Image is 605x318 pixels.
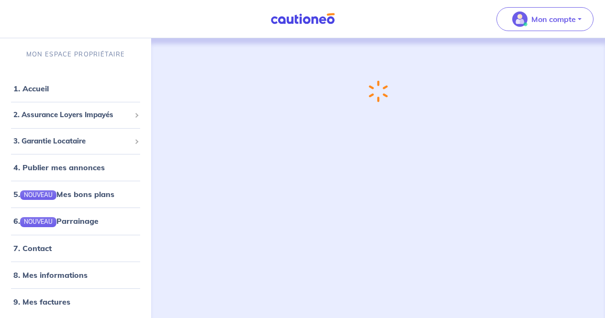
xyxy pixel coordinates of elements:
[496,7,594,31] button: illu_account_valid_menu.svgMon compte
[4,106,147,124] div: 2. Assurance Loyers Impayés
[13,110,131,121] span: 2. Assurance Loyers Impayés
[13,84,49,93] a: 1. Accueil
[531,13,576,25] p: Mon compte
[365,78,391,105] img: loading-spinner
[512,11,528,27] img: illu_account_valid_menu.svg
[267,13,339,25] img: Cautioneo
[4,158,147,177] div: 4. Publier mes annonces
[13,270,88,280] a: 8. Mes informations
[26,50,125,59] p: MON ESPACE PROPRIÉTAIRE
[4,292,147,311] div: 9. Mes factures
[13,189,114,199] a: 5.NOUVEAUMes bons plans
[13,163,105,172] a: 4. Publier mes annonces
[4,211,147,230] div: 6.NOUVEAUParrainage
[4,79,147,98] div: 1. Accueil
[4,265,147,285] div: 8. Mes informations
[13,297,70,307] a: 9. Mes factures
[4,239,147,258] div: 7. Contact
[4,185,147,204] div: 5.NOUVEAUMes bons plans
[13,243,52,253] a: 7. Contact
[4,132,147,151] div: 3. Garantie Locataire
[13,136,131,147] span: 3. Garantie Locataire
[13,216,99,226] a: 6.NOUVEAUParrainage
